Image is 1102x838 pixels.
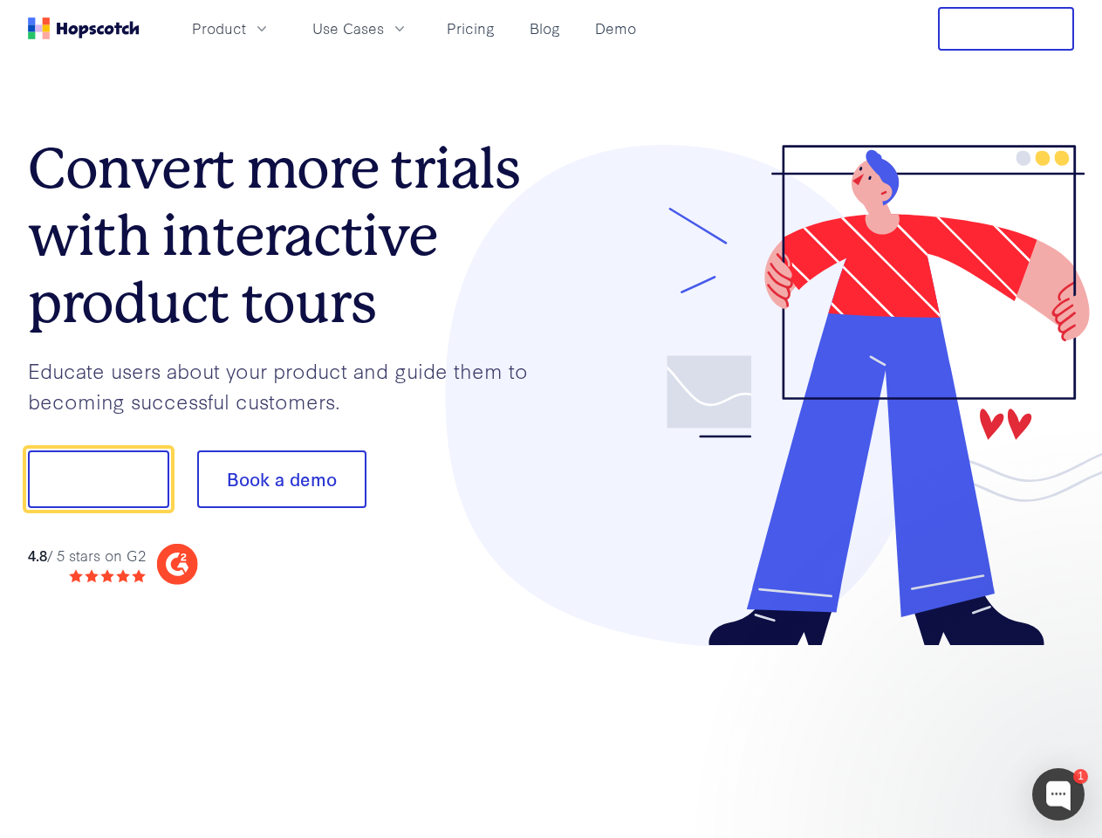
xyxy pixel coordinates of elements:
a: Pricing [440,14,502,43]
div: 1 [1073,769,1088,784]
p: Educate users about your product and guide them to becoming successful customers. [28,355,551,416]
a: Home [28,17,140,39]
strong: 4.8 [28,545,47,565]
button: Show me! [28,450,169,508]
div: / 5 stars on G2 [28,545,146,567]
button: Use Cases [302,14,419,43]
span: Product [192,17,246,39]
button: Product [181,14,281,43]
a: Blog [523,14,567,43]
h1: Convert more trials with interactive product tours [28,135,551,336]
span: Use Cases [312,17,384,39]
a: Demo [588,14,643,43]
button: Book a demo [197,450,366,508]
button: Free Trial [938,7,1074,51]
